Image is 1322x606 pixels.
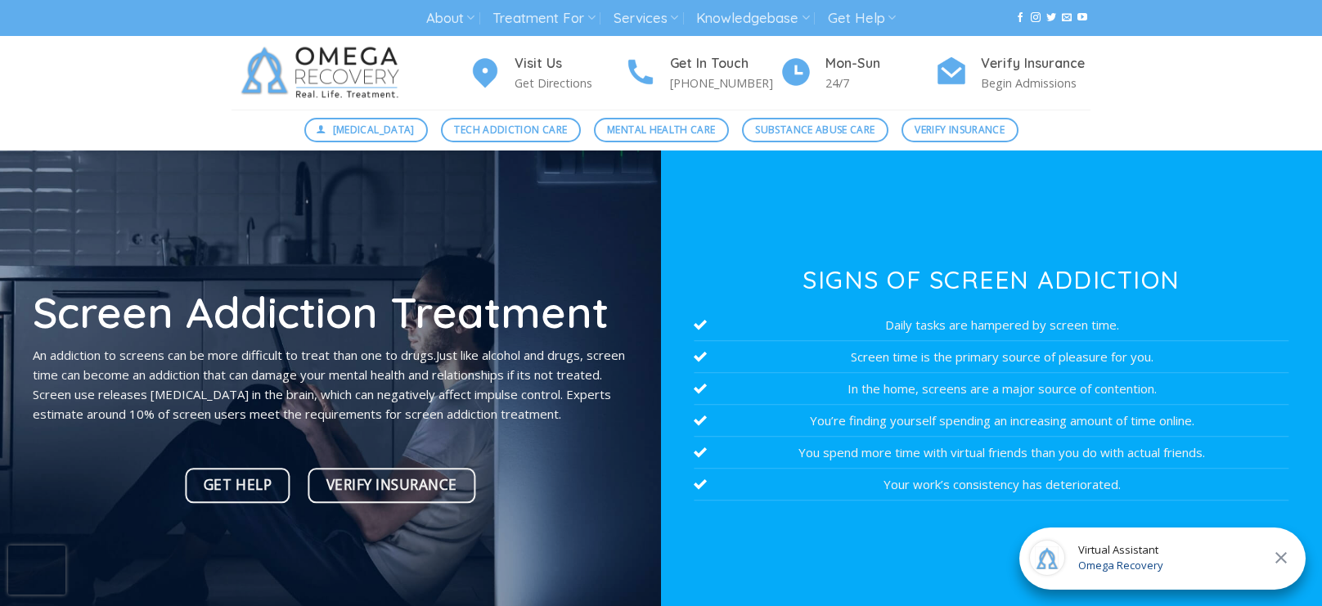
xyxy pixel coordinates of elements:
[981,74,1090,92] p: Begin Admissions
[902,118,1018,142] a: Verify Insurance
[825,74,935,92] p: 24/7
[694,309,1288,341] li: Daily tasks are hampered by screen time.
[935,53,1090,93] a: Verify Insurance Begin Admissions
[308,468,476,503] a: Verify Insurance
[828,3,896,34] a: Get Help
[185,468,290,503] a: Get Help
[1077,12,1087,24] a: Follow on YouTube
[326,474,457,496] span: Verify Insurance
[670,53,780,74] h4: Get In Touch
[1062,12,1072,24] a: Send us an email
[515,53,624,74] h4: Visit Us
[755,122,875,137] span: Substance Abuse Care
[624,53,780,93] a: Get In Touch [PHONE_NUMBER]
[915,122,1005,137] span: Verify Insurance
[607,122,715,137] span: Mental Health Care
[33,290,627,334] h1: Screen Addiction Treatment
[33,345,627,424] p: An addiction to screens can be more difficult to treat than one to drugs.Just like alcohol and dr...
[426,3,474,34] a: About
[742,118,888,142] a: Substance Abuse Care
[454,122,567,137] span: Tech Addiction Care
[694,267,1288,292] h3: Signs of Screen Addiction
[594,118,729,142] a: Mental Health Care
[694,405,1288,437] li: You’re finding yourself spending an increasing amount of time online.
[441,118,581,142] a: Tech Addiction Care
[204,474,272,496] span: Get Help
[304,118,429,142] a: [MEDICAL_DATA]
[1015,12,1025,24] a: Follow on Facebook
[694,469,1288,501] li: Your work’s consistency has deteriorated.
[515,74,624,92] p: Get Directions
[1031,12,1041,24] a: Follow on Instagram
[1046,12,1056,24] a: Follow on Twitter
[694,341,1288,373] li: Screen time is the primary source of pleasure for you.
[694,437,1288,469] li: You spend more time with virtual friends than you do with actual friends.
[696,3,809,34] a: Knowledgebase
[492,3,595,34] a: Treatment For
[8,545,65,595] iframe: reCAPTCHA
[333,122,415,137] span: [MEDICAL_DATA]
[670,74,780,92] p: [PHONE_NUMBER]
[694,373,1288,405] li: In the home, screens are a major source of contention.
[232,36,416,110] img: Omega Recovery
[469,53,624,93] a: Visit Us Get Directions
[825,53,935,74] h4: Mon-Sun
[981,53,1090,74] h4: Verify Insurance
[614,3,678,34] a: Services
